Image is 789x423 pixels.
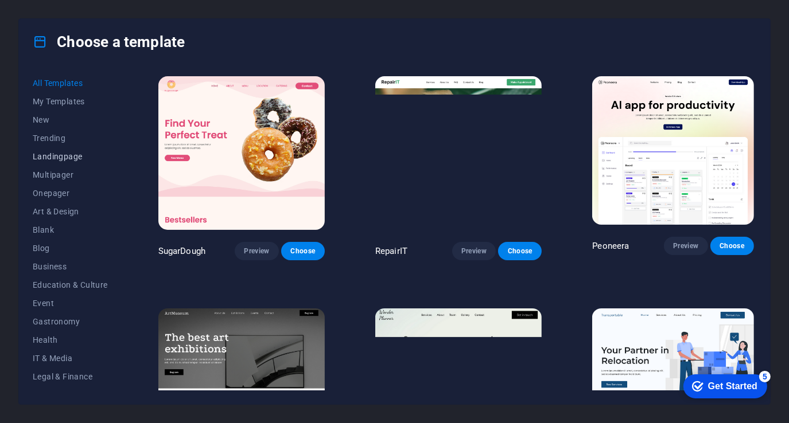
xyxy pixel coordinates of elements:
[33,147,108,166] button: Landingpage
[33,367,108,386] button: Legal & Finance
[592,76,754,225] img: Peoneera
[33,129,108,147] button: Trending
[290,246,316,256] span: Choose
[33,79,108,88] span: All Templates
[33,225,108,234] span: Blank
[33,166,108,184] button: Multipager
[33,349,108,367] button: IT & Media
[720,241,745,250] span: Choose
[375,76,542,230] img: RepairIT
[461,246,487,256] span: Preview
[452,242,496,260] button: Preview
[33,312,108,331] button: Gastronomy
[33,221,108,239] button: Blank
[710,237,754,255] button: Choose
[33,257,108,276] button: Business
[281,242,325,260] button: Choose
[33,386,108,404] button: Non-Profit
[33,239,108,257] button: Blog
[158,76,325,230] img: SugarDough
[33,92,108,111] button: My Templates
[33,152,108,161] span: Landingpage
[33,299,108,308] span: Event
[85,2,96,14] div: 5
[33,294,108,312] button: Event
[158,245,205,257] p: SugarDough
[9,6,93,30] div: Get Started 5 items remaining, 0% complete
[33,111,108,129] button: New
[375,245,407,257] p: RepairIT
[33,134,108,143] span: Trending
[34,13,83,23] div: Get Started
[33,189,108,198] span: Onepager
[33,280,108,289] span: Education & Culture
[33,184,108,202] button: Onepager
[33,262,108,271] span: Business
[33,115,108,124] span: New
[33,97,108,106] span: My Templates
[33,335,108,344] span: Health
[33,207,108,216] span: Art & Design
[33,244,108,253] span: Blog
[33,276,108,294] button: Education & Culture
[664,237,708,255] button: Preview
[33,372,108,381] span: Legal & Finance
[507,246,533,256] span: Choose
[673,241,698,250] span: Preview
[33,33,185,51] h4: Choose a template
[592,240,629,252] p: Peoneera
[235,242,278,260] button: Preview
[244,246,269,256] span: Preview
[33,317,108,326] span: Gastronomy
[33,354,108,363] span: IT & Media
[33,74,108,92] button: All Templates
[33,331,108,349] button: Health
[33,170,108,179] span: Multipager
[33,202,108,221] button: Art & Design
[498,242,542,260] button: Choose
